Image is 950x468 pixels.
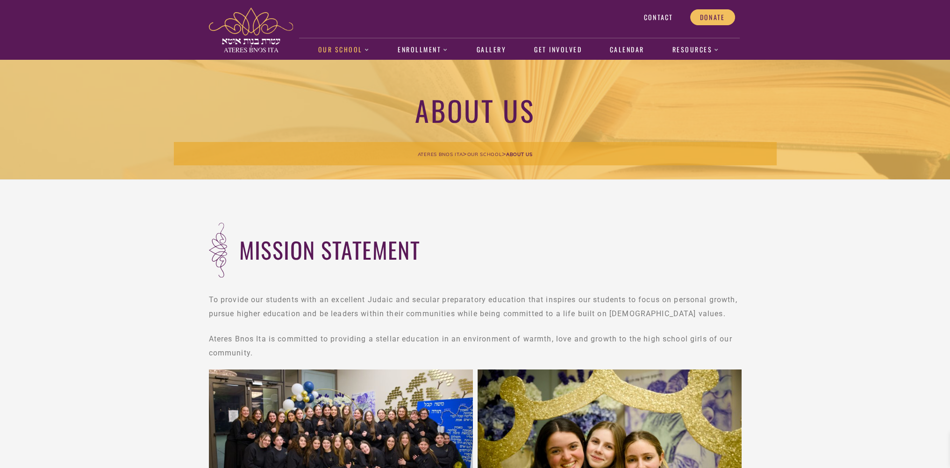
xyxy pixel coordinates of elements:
div: > > [174,142,777,165]
a: Get Involved [529,39,586,61]
a: Ateres Bnos Ita [418,149,463,158]
a: Our School [467,149,501,158]
a: Resources [667,39,724,61]
span: Our School [467,151,501,157]
h2: mission statement [239,217,742,283]
img: ateres [209,7,293,52]
a: Calendar [605,39,649,61]
a: Our School [313,39,374,61]
span: Ateres Bnos Ita [418,151,463,157]
span: Ateres Bnos Ita is committed to providing a stellar education in an environment of warmth, love a... [209,334,732,357]
p: To provide our students with an excellent Judaic and secular preparatory education that inspires ... [209,293,742,321]
span: Donate [700,13,725,21]
span: Contact [643,13,673,21]
a: Donate [690,9,735,25]
span: About us [506,151,533,157]
h1: About us [174,92,777,128]
a: Enrollment [393,39,453,61]
a: Gallery [471,39,511,61]
a: Contact [634,9,683,25]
